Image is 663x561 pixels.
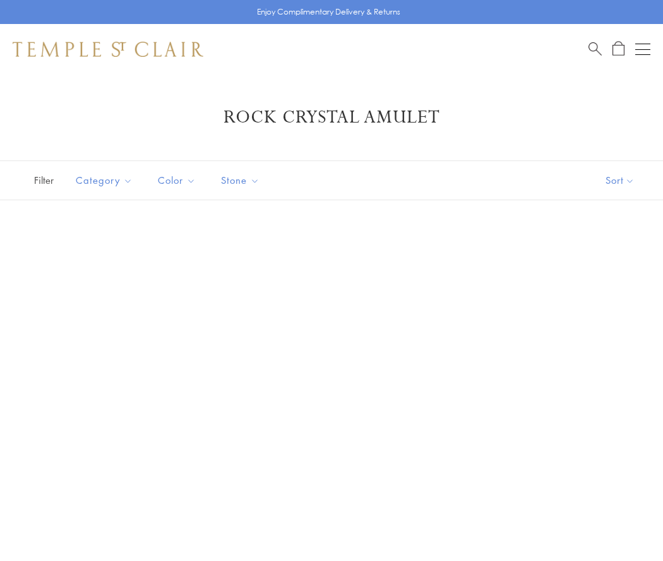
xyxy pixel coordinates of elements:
[148,166,205,195] button: Color
[577,161,663,200] button: Show sort by
[32,106,631,129] h1: Rock Crystal Amulet
[257,6,400,18] p: Enjoy Complimentary Delivery & Returns
[212,166,269,195] button: Stone
[66,166,142,195] button: Category
[13,42,203,57] img: Temple St. Clair
[635,42,650,57] button: Open navigation
[612,41,624,57] a: Open Shopping Bag
[215,172,269,188] span: Stone
[69,172,142,188] span: Category
[152,172,205,188] span: Color
[588,41,602,57] a: Search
